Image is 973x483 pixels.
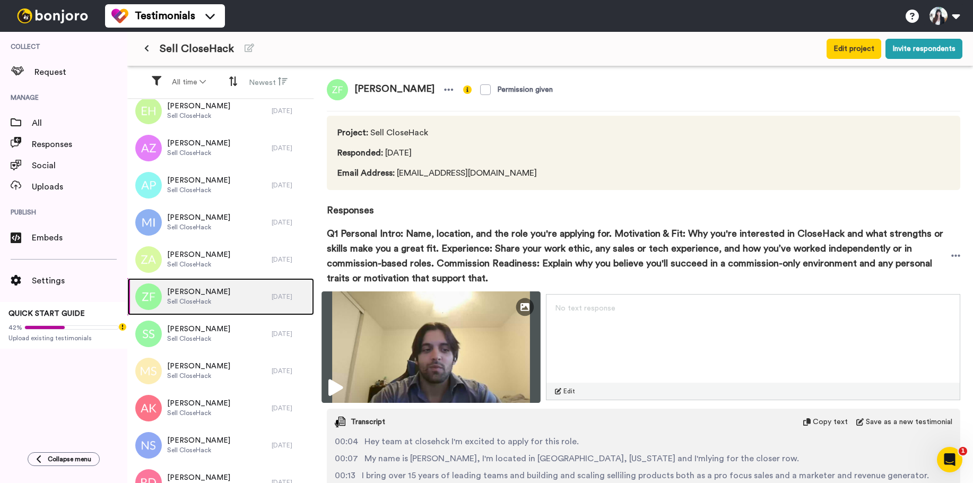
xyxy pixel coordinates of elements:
[167,372,230,380] span: Sell CloseHack
[127,204,314,241] a: [PERSON_NAME]Sell CloseHack[DATE]
[322,291,540,403] img: ce2b4e8a-fad5-4db6-af1c-8ec3b6f5d5b9-thumbnail_full-1754427124.jpg
[167,149,230,157] span: Sell CloseHack
[362,469,929,482] span: I bring over 15 years of leading teams and building and scaling selliling products both as a pro ...
[127,278,314,315] a: [PERSON_NAME]Sell CloseHack[DATE]
[335,417,345,427] img: transcript.svg
[127,427,314,464] a: [PERSON_NAME]Sell CloseHack[DATE]
[167,175,230,186] span: [PERSON_NAME]
[135,135,162,161] img: az.png
[167,334,230,343] span: Sell CloseHack
[885,39,962,59] button: Invite respondents
[272,330,309,338] div: [DATE]
[272,367,309,375] div: [DATE]
[272,255,309,264] div: [DATE]
[32,180,127,193] span: Uploads
[48,455,91,463] span: Collapse menu
[160,41,234,56] span: Sell CloseHack
[32,159,127,172] span: Social
[335,435,358,448] span: 00:04
[28,452,100,466] button: Collapse menu
[497,84,553,95] div: Permission given
[272,441,309,450] div: [DATE]
[8,334,119,342] span: Upload existing testimonials
[32,274,127,287] span: Settings
[135,432,162,459] img: ns.png
[272,292,309,301] div: [DATE]
[166,73,212,92] button: All time
[167,472,230,483] span: [PERSON_NAME]
[242,72,294,92] button: Newest
[135,283,162,310] img: zf.png
[167,138,230,149] span: [PERSON_NAME]
[348,79,441,100] span: [PERSON_NAME]
[167,260,230,269] span: Sell CloseHack
[337,126,537,139] span: Sell CloseHack
[167,361,230,372] span: [PERSON_NAME]
[32,117,127,130] span: All
[111,7,128,24] img: tm-color.svg
[135,321,162,347] img: ss.png
[337,128,368,137] span: Project :
[167,297,230,306] span: Sell CloseHack
[167,212,230,223] span: [PERSON_NAME]
[127,130,314,167] a: [PERSON_NAME]Sell CloseHack[DATE]
[127,390,314,427] a: [PERSON_NAME]Sell CloseHack[DATE]
[555,305,615,312] span: No text response
[167,324,230,334] span: [PERSON_NAME]
[813,417,848,427] span: Copy text
[8,310,85,317] span: QUICK START GUIDE
[327,226,951,286] span: Q1 Personal Intro: Name, location, and the role you're applying for. Motivation & Fit: Why you're...
[959,447,967,455] span: 1
[337,149,383,157] span: Responded :
[463,85,472,94] img: info-yellow.svg
[327,190,960,218] span: Responses
[167,446,230,454] span: Sell CloseHack
[351,417,385,427] span: Transcript
[32,231,127,244] span: Embeds
[272,181,309,189] div: [DATE]
[127,315,314,352] a: [PERSON_NAME]Sell CloseHack[DATE]
[327,79,348,100] img: zf.png
[337,146,537,159] span: [DATE]
[335,452,358,465] span: 00:07
[135,395,162,421] img: ak.png
[563,387,575,395] span: Edit
[135,172,162,199] img: ap.png
[272,404,309,412] div: [DATE]
[364,435,579,448] span: Hey team at closehck I'm excited to apply for this role.
[167,398,230,409] span: [PERSON_NAME]
[135,209,162,236] img: mi.png
[8,323,22,332] span: 42%
[272,144,309,152] div: [DATE]
[364,452,799,465] span: My name is [PERSON_NAME], I'm located in [GEOGRAPHIC_DATA], [US_STATE] and I'mlying for the close...
[167,249,230,260] span: [PERSON_NAME]
[337,169,395,177] span: Email Address :
[167,287,230,297] span: [PERSON_NAME]
[135,98,162,124] img: eh.png
[335,469,355,482] span: 00:13
[34,66,127,79] span: Request
[167,223,230,231] span: Sell CloseHack
[135,358,162,384] img: ms.png
[827,39,881,59] button: Edit project
[167,186,230,194] span: Sell CloseHack
[937,447,962,472] iframe: Intercom live chat
[118,322,127,332] div: Tooltip anchor
[13,8,92,23] img: bj-logo-header-white.svg
[272,218,309,227] div: [DATE]
[135,246,162,273] img: za.png
[337,167,537,179] span: [EMAIL_ADDRESS][DOMAIN_NAME]
[135,8,195,23] span: Testimonials
[127,241,314,278] a: [PERSON_NAME]Sell CloseHack[DATE]
[32,138,127,151] span: Responses
[167,435,230,446] span: [PERSON_NAME]
[866,417,952,427] span: Save as a new testimonial
[127,92,314,130] a: [PERSON_NAME]Sell CloseHack[DATE]
[167,409,230,417] span: Sell CloseHack
[167,111,230,120] span: Sell CloseHack
[167,101,230,111] span: [PERSON_NAME]
[127,352,314,390] a: [PERSON_NAME]Sell CloseHack[DATE]
[272,107,309,115] div: [DATE]
[127,167,314,204] a: [PERSON_NAME]Sell CloseHack[DATE]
